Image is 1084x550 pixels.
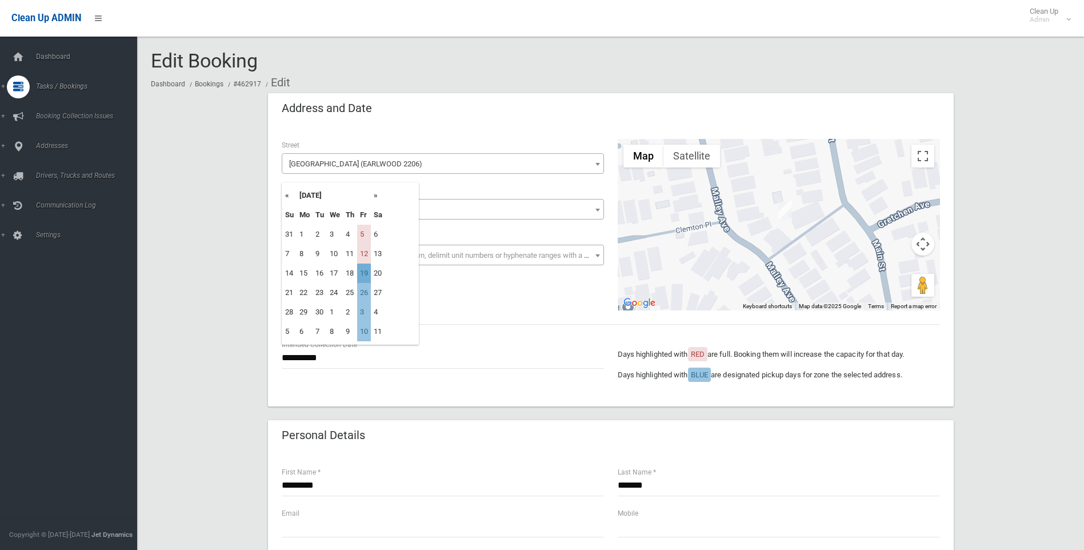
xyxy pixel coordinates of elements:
button: Toggle fullscreen view [911,145,934,168]
td: 14 [282,264,297,283]
td: 2 [313,225,327,244]
span: RED [691,350,705,358]
td: 10 [327,244,343,264]
p: Days highlighted with are designated pickup days for zone the selected address. [618,368,940,382]
small: Admin [1030,15,1058,24]
a: #462917 [233,80,261,88]
button: Keyboard shortcuts [743,302,792,310]
span: Drivers, Trucks and Routes [33,172,146,180]
td: 21 [282,283,297,302]
td: 24 [327,283,343,302]
th: Su [282,205,297,225]
div: 13 Malley Avenue, EARLWOOD NSW 2206 [778,201,792,221]
p: Days highlighted with are full. Booking them will increase the capacity for that day. [618,348,940,361]
td: 27 [371,283,385,302]
span: Tasks / Bookings [33,82,146,90]
span: Settings [33,231,146,239]
td: 30 [313,302,327,322]
td: 5 [357,225,371,244]
td: 7 [282,244,297,264]
td: 28 [282,302,297,322]
th: Tu [313,205,327,225]
th: Fr [357,205,371,225]
span: Clean Up ADMIN [11,13,81,23]
strong: Jet Dynamics [91,531,133,539]
span: BLUE [691,370,708,379]
span: Dashboard [33,53,146,61]
a: Report a map error [891,303,937,309]
img: Google [621,296,658,310]
button: Show satellite imagery [663,145,720,168]
button: Show street map [623,145,663,168]
td: 22 [297,283,313,302]
td: 8 [327,322,343,341]
td: 2 [343,302,357,322]
a: Terms (opens in new tab) [868,303,884,309]
td: 9 [313,244,327,264]
span: Map data ©2025 Google [799,303,861,309]
td: 29 [297,302,313,322]
button: Map camera controls [911,233,934,256]
span: Clean Up [1024,7,1070,24]
td: 1 [327,302,343,322]
span: Malley Avenue (EARLWOOD 2206) [282,153,604,174]
th: Th [343,205,357,225]
td: 26 [357,283,371,302]
td: 8 [297,244,313,264]
a: Dashboard [151,80,185,88]
td: 9 [343,322,357,341]
header: Address and Date [268,97,386,119]
td: 4 [343,225,357,244]
th: [DATE] [297,186,371,205]
a: Bookings [195,80,223,88]
td: 17 [327,264,343,283]
span: Select the unit number from the dropdown, delimit unit numbers or hyphenate ranges with a comma [289,251,609,260]
td: 4 [371,302,385,322]
span: 13 [285,202,601,218]
span: Addresses [33,142,146,150]
td: 11 [371,322,385,341]
td: 23 [313,283,327,302]
header: Personal Details [268,424,379,447]
button: Drag Pegman onto the map to open Street View [911,274,934,297]
td: 25 [343,283,357,302]
td: 13 [371,244,385,264]
td: 5 [282,322,297,341]
span: Copyright © [DATE]-[DATE] [9,531,90,539]
span: Edit Booking [151,49,258,72]
td: 3 [327,225,343,244]
td: 10 [357,322,371,341]
span: Communication Log [33,201,146,209]
td: 6 [297,322,313,341]
th: We [327,205,343,225]
th: « [282,186,297,205]
a: Open this area in Google Maps (opens a new window) [621,296,658,310]
span: Malley Avenue (EARLWOOD 2206) [285,156,601,172]
td: 18 [343,264,357,283]
td: 11 [343,244,357,264]
td: 20 [371,264,385,283]
th: » [371,186,385,205]
span: 13 [282,199,604,220]
td: 3 [357,302,371,322]
li: Edit [263,72,290,93]
th: Mo [297,205,313,225]
td: 19 [357,264,371,283]
td: 15 [297,264,313,283]
td: 31 [282,225,297,244]
td: 1 [297,225,313,244]
td: 7 [313,322,327,341]
td: 16 [313,264,327,283]
span: Booking Collection Issues [33,112,146,120]
td: 12 [357,244,371,264]
td: 6 [371,225,385,244]
th: Sa [371,205,385,225]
